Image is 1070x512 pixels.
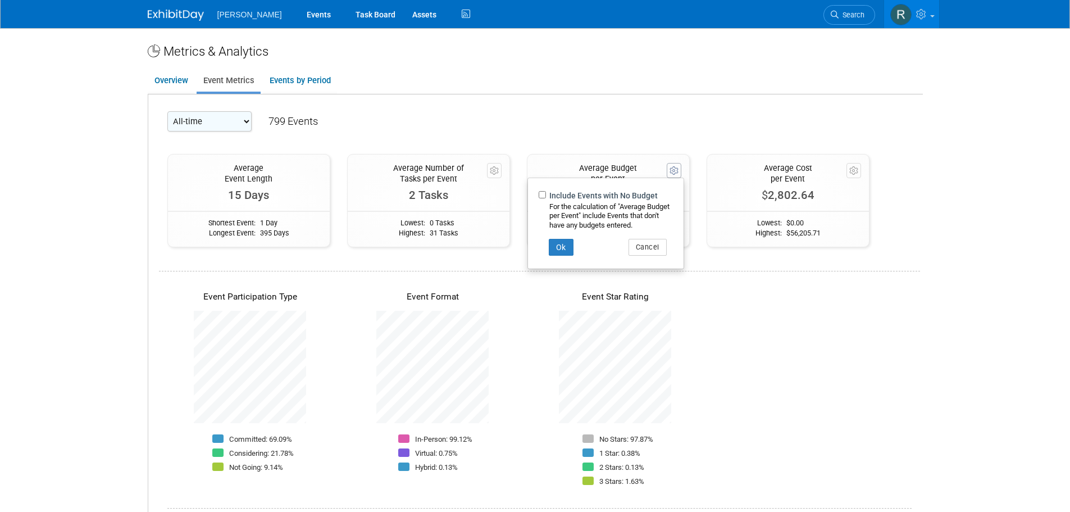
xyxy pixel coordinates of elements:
[268,114,318,129] div: 799 Events
[399,228,425,238] td: Highest:
[539,202,673,230] div: For the calculation of "Average Budget per Event" include Events that don't have any budgets ente...
[415,434,472,444] p: In-Person: 99.12%
[217,10,282,19] span: [PERSON_NAME]
[890,4,912,25] img: Rebecca Deis
[549,239,573,256] button: Ok
[263,70,337,92] a: Events by Period
[197,70,261,92] a: Event Metrics
[229,463,283,472] p: Not Going: 9.14%
[782,218,821,228] td: 0.00
[148,42,923,60] div: Metrics & Analytics
[229,434,292,444] p: Committed: 69.09%
[415,448,458,458] p: Virtual: 0.75%
[415,463,458,472] p: Hybrid: 0.13%
[755,218,782,228] td: Lowest:
[256,228,289,238] td: 395 Days
[547,190,658,201] label: Include Events with No Budget
[256,218,289,228] td: 1 Day
[599,477,644,486] p: 3 Stars: 1.63%
[552,291,679,303] div: Event Star Rating
[348,187,509,203] div: 2 Tasks
[229,448,294,458] p: Considering: 21.78%
[425,218,458,228] td: 0 Tasks
[599,463,644,472] p: 2 Stars: 0.13%
[425,228,458,238] td: 31 Tasks
[370,291,496,303] div: Event Format
[786,219,790,227] span: $
[629,239,667,256] button: Cancel
[208,228,256,238] td: Longest Event:
[208,218,256,228] td: Shortest Event:
[782,228,821,238] td: 56,205.71
[762,188,768,202] span: $
[599,434,653,444] p: No Stars: 97.87%
[148,10,204,21] img: ExhibitDay
[755,228,782,238] td: Highest:
[399,218,425,228] td: Lowest:
[839,11,864,19] span: Search
[168,163,330,184] div: Average Event Length
[148,70,194,92] a: Overview
[187,291,313,303] div: Event Participation Type
[168,187,330,203] div: 15 Days
[823,5,875,25] a: Search
[599,448,640,458] p: 1 Star: 0.38%
[786,229,790,237] span: $
[707,187,869,203] div: 2,802.64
